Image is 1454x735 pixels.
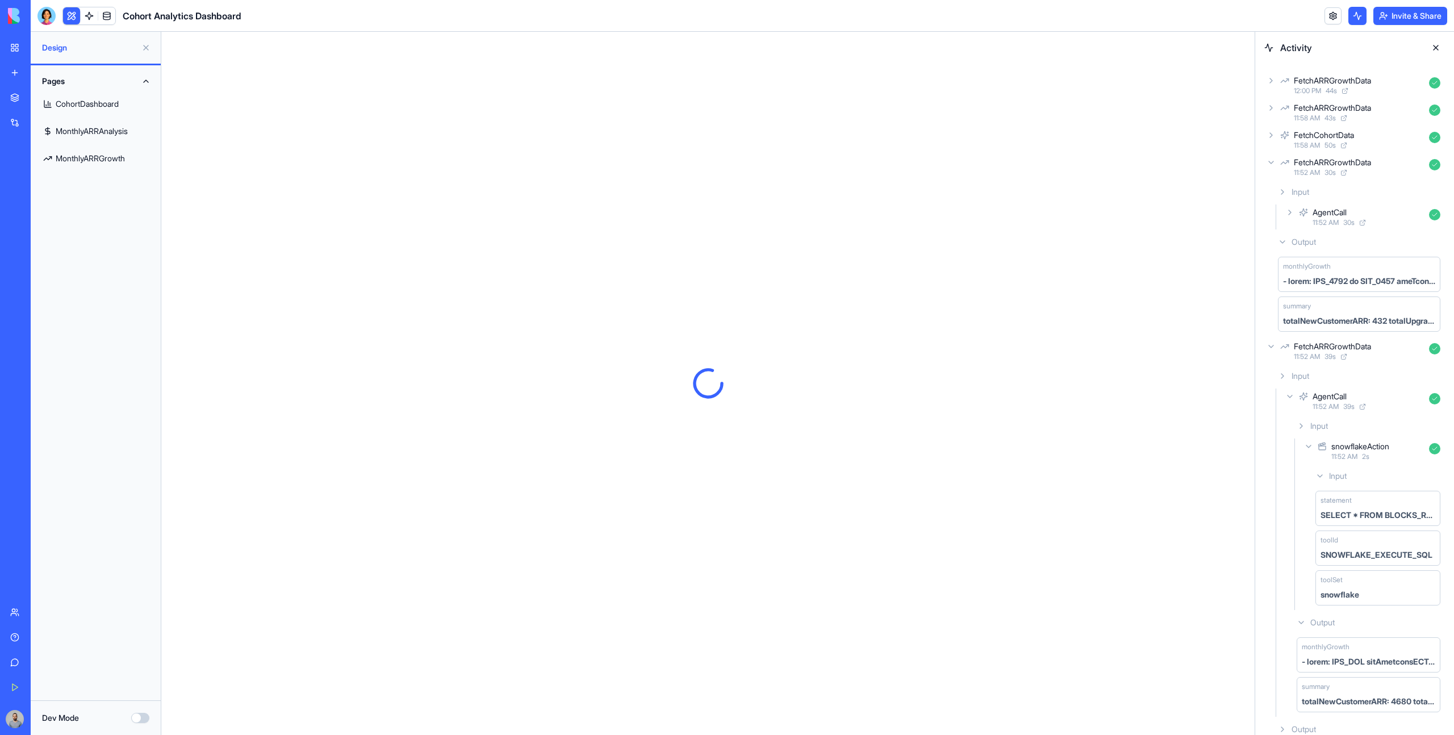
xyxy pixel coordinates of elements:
[1294,352,1320,361] span: 11:52 AM
[1280,41,1420,55] span: Activity
[1294,114,1320,123] span: 11:58 AM
[1329,470,1347,482] span: Input
[1321,575,1343,584] span: toolSet
[1292,236,1316,248] span: Output
[1331,441,1389,452] div: snowflakeAction
[1313,402,1339,411] span: 11:52 AM
[1292,186,1309,198] span: Input
[1294,102,1371,114] div: FetchARRGrowthData
[1321,496,1352,505] span: statement
[1294,130,1354,141] div: FetchCohortData
[37,90,154,118] a: CohortDashboard
[1310,617,1335,628] span: Output
[1310,420,1328,432] span: Input
[8,8,78,24] img: logo
[37,72,154,90] button: Pages
[1321,536,1338,545] span: toolId
[1331,452,1357,461] span: 11:52 AM
[42,42,137,53] span: Design
[37,145,154,172] a: MonthlyARRGrowth
[1292,724,1316,735] span: Output
[1313,207,1347,218] div: AgentCall
[37,118,154,145] a: MonthlyARRAnalysis
[6,710,24,728] img: image_123650291_bsq8ao.jpg
[1302,656,1435,667] div: - lorem: IPS_DOL sitAmetconsECT: 3317 adipiscING: 8 elitsEDD: 1 eiusmodteMPO: 9 incIdidun: 3733 -...
[42,712,79,724] label: Dev Mode
[1325,114,1336,123] span: 43 s
[1325,352,1336,361] span: 39 s
[1283,275,1435,287] div: - lorem: IPS_4792 do SIT_0457 ameTconsectETU: 2 adipiscING: 216 elitsEDD: 6 eiusmodteMPO: 1 incId...
[1325,141,1336,150] span: 50 s
[1302,642,1349,652] span: monthlyGrowth
[1313,218,1339,227] span: 11:52 AM
[1362,452,1369,461] span: 2 s
[1321,589,1359,600] div: snowflake
[123,9,241,23] span: Cohort Analytics Dashboard
[1283,262,1331,271] span: monthlyGrowth
[1294,341,1371,352] div: FetchARRGrowthData
[1302,682,1330,691] span: summary
[1321,549,1432,561] div: SNOWFLAKE_EXECUTE_SQL
[1294,141,1320,150] span: 11:58 AM
[1294,168,1320,177] span: 11:52 AM
[1343,402,1355,411] span: 39 s
[1321,510,1435,521] div: SELECT * FROM BLOCKS_RAW.BILLING.ACCOUNT_ARR_2025_2;
[1373,7,1447,25] button: Invite & Share
[1283,315,1435,327] div: totalNewCustomerARR: 432 totalUpgradeARR: 228 totalChurnARR: 228 totalDowngradeARR: 0 totalNetCha...
[1292,370,1309,382] span: Input
[1283,302,1311,311] span: summary
[1325,168,1336,177] span: 30 s
[1313,391,1347,402] div: AgentCall
[1302,696,1435,707] div: totalNewCustomerARR: 4680 totalUpgradeARR: 0 totalChurnARR: 0 totalDowngradeARR: 0 totalNetChange...
[1343,218,1355,227] span: 30 s
[1294,75,1371,86] div: FetchARRGrowthData
[1294,157,1371,168] div: FetchARRGrowthData
[1294,86,1321,95] span: 12:00 PM
[1326,86,1337,95] span: 44 s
